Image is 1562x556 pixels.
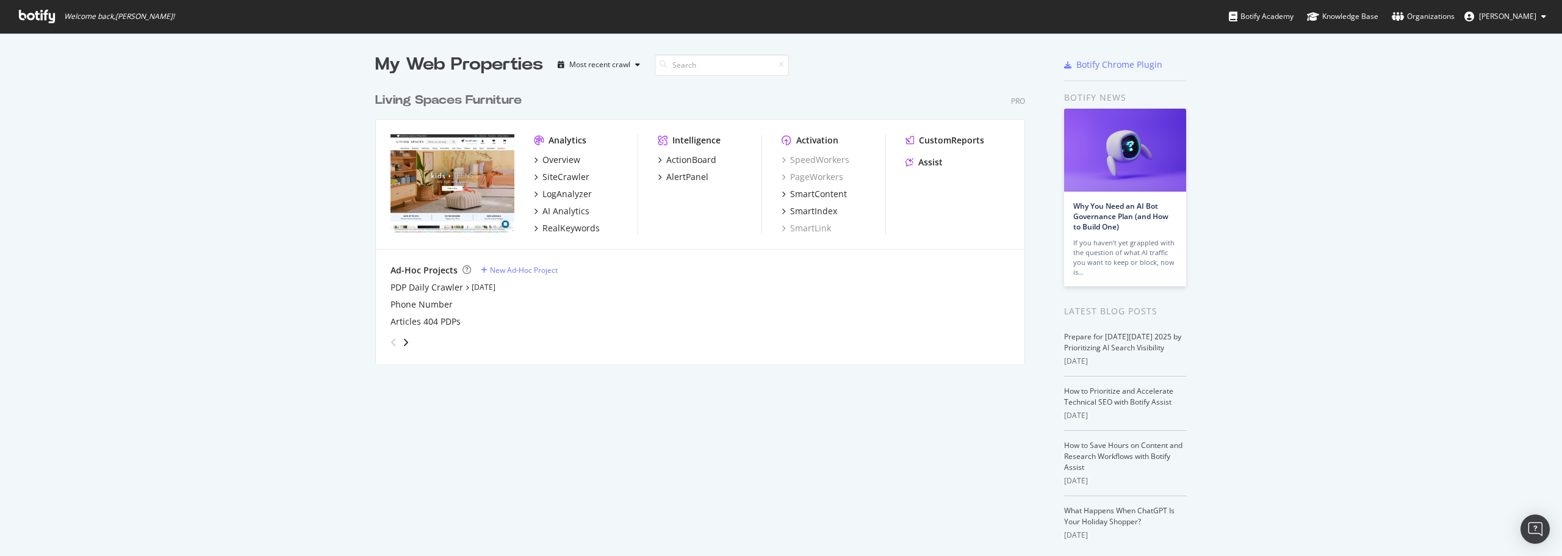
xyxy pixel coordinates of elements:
div: Activation [796,134,838,146]
div: Overview [542,154,580,166]
span: Welcome back, [PERSON_NAME] ! [64,12,175,21]
div: RealKeywords [542,222,600,234]
a: ActionBoard [658,154,716,166]
div: Botify Chrome Plugin [1076,59,1162,71]
div: grid [375,77,1035,364]
div: Latest Blog Posts [1064,305,1187,318]
div: [DATE] [1064,530,1187,541]
div: Intelligence [672,134,721,146]
div: ActionBoard [666,154,716,166]
div: Botify news [1064,91,1187,104]
a: AI Analytics [534,205,589,217]
div: If you haven’t yet grappled with the question of what AI traffic you want to keep or block, now is… [1073,238,1177,277]
a: SpeedWorkers [782,154,849,166]
a: Phone Number [390,298,453,311]
div: Botify Academy [1229,10,1294,23]
div: New Ad-Hoc Project [490,265,558,275]
span: Elizabeth Garcia [1479,11,1536,21]
a: How to Save Hours on Content and Research Workflows with Botify Assist [1064,440,1182,472]
div: Assist [918,156,943,168]
a: SmartContent [782,188,847,200]
div: SmartContent [790,188,847,200]
div: SiteCrawler [542,171,589,183]
div: Analytics [549,134,586,146]
a: SmartIndex [782,205,837,217]
div: SmartIndex [790,205,837,217]
div: [DATE] [1064,356,1187,367]
div: [DATE] [1064,410,1187,421]
a: What Happens When ChatGPT Is Your Holiday Shopper? [1064,505,1175,527]
a: PageWorkers [782,171,843,183]
div: My Web Properties [375,52,543,77]
div: angle-left [386,333,401,352]
a: Assist [905,156,943,168]
a: RealKeywords [534,222,600,234]
div: AlertPanel [666,171,708,183]
a: PDP Daily Crawler [390,281,463,294]
div: CustomReports [919,134,984,146]
a: Articles 404 PDPs [390,316,461,328]
a: [DATE] [472,282,495,292]
div: Pro [1011,96,1025,106]
a: New Ad-Hoc Project [481,265,558,275]
a: SiteCrawler [534,171,589,183]
a: Overview [534,154,580,166]
a: SmartLink [782,222,831,234]
a: Botify Chrome Plugin [1064,59,1162,71]
img: livingspaces.com [390,134,514,233]
a: Prepare for [DATE][DATE] 2025 by Prioritizing AI Search Visibility [1064,331,1181,353]
input: Search [655,54,789,76]
button: [PERSON_NAME] [1455,7,1556,26]
div: Knowledge Base [1307,10,1378,23]
div: Organizations [1392,10,1455,23]
a: CustomReports [905,134,984,146]
div: AI Analytics [542,205,589,217]
a: Living Spaces Furniture [375,92,527,109]
img: Why You Need an AI Bot Governance Plan (and How to Build One) [1064,109,1186,192]
div: LogAnalyzer [542,188,592,200]
div: angle-right [401,336,410,348]
div: Most recent crawl [569,61,630,68]
a: AlertPanel [658,171,708,183]
div: Open Intercom Messenger [1521,514,1550,544]
a: LogAnalyzer [534,188,592,200]
div: Ad-Hoc Projects [390,264,458,276]
a: How to Prioritize and Accelerate Technical SEO with Botify Assist [1064,386,1173,407]
div: Living Spaces Furniture [375,92,522,109]
a: Why You Need an AI Bot Governance Plan (and How to Build One) [1073,201,1168,232]
div: [DATE] [1064,475,1187,486]
button: Most recent crawl [553,55,645,74]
